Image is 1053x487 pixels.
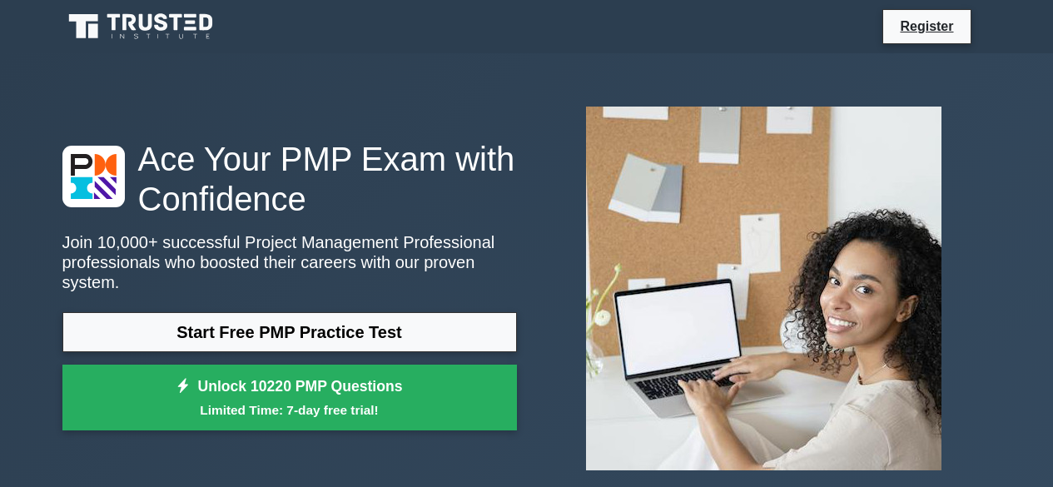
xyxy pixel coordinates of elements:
[62,232,517,292] p: Join 10,000+ successful Project Management Professional professionals who boosted their careers w...
[62,139,517,219] h1: Ace Your PMP Exam with Confidence
[83,400,496,420] small: Limited Time: 7-day free trial!
[62,365,517,431] a: Unlock 10220 PMP QuestionsLimited Time: 7-day free trial!
[890,16,963,37] a: Register
[62,312,517,352] a: Start Free PMP Practice Test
